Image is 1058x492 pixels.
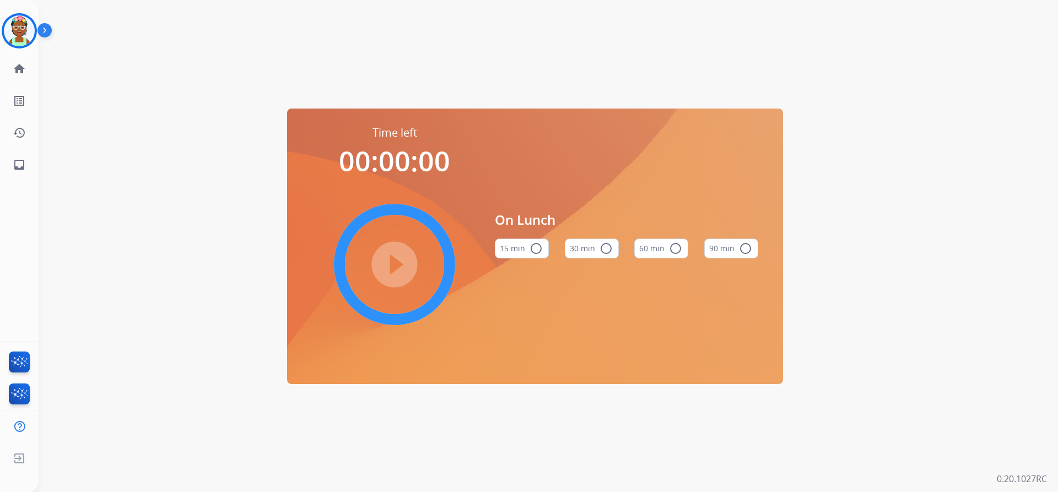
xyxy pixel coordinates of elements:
[13,126,26,139] mat-icon: history
[739,242,752,255] mat-icon: radio_button_unchecked
[13,94,26,107] mat-icon: list_alt
[600,242,613,255] mat-icon: radio_button_unchecked
[704,239,758,258] button: 90 min
[669,242,682,255] mat-icon: radio_button_unchecked
[495,239,549,258] button: 15 min
[997,472,1047,485] p: 0.20.1027RC
[565,239,619,258] button: 30 min
[634,239,688,258] button: 60 min
[495,210,758,230] span: On Lunch
[373,125,417,140] span: Time left
[13,62,26,75] mat-icon: home
[4,15,35,46] img: avatar
[530,242,543,255] mat-icon: radio_button_unchecked
[13,158,26,171] mat-icon: inbox
[339,142,450,180] span: 00:00:00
